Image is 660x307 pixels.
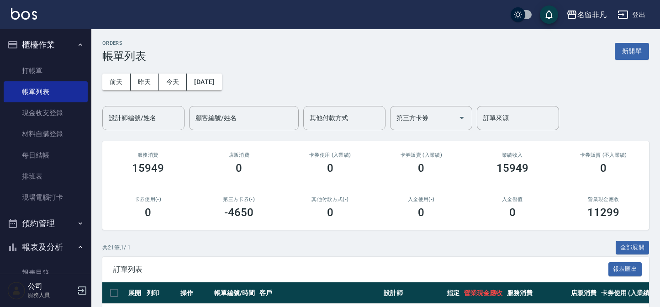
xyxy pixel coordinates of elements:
[4,235,88,259] button: 報表及分析
[131,74,159,90] button: 昨天
[178,282,212,304] th: 操作
[608,262,642,276] button: 報表匯出
[608,265,642,273] a: 報表匯出
[132,162,164,175] h3: 15949
[563,5,610,24] button: 名留非凡
[478,196,547,202] h2: 入金儲值
[615,43,649,60] button: 新開單
[212,282,257,304] th: 帳單編號/時間
[144,282,178,304] th: 列印
[126,282,144,304] th: 展開
[224,206,253,219] h3: -4650
[381,282,444,304] th: 設計師
[4,123,88,144] a: 材料自購登錄
[454,111,469,125] button: Open
[4,81,88,102] a: 帳單列表
[205,196,274,202] h2: 第三方卡券(-)
[327,206,333,219] h3: 0
[600,162,607,175] h3: 0
[614,6,649,23] button: 登出
[145,206,151,219] h3: 0
[28,291,74,299] p: 服務人員
[587,206,619,219] h3: 11299
[569,196,639,202] h2: 營業現金應收
[478,152,547,158] h2: 業績收入
[540,5,558,24] button: save
[113,196,183,202] h2: 卡券使用(-)
[28,282,74,291] h5: 公司
[462,282,505,304] th: 營業現金應收
[187,74,222,90] button: [DATE]
[616,241,649,255] button: 全部展開
[615,47,649,55] a: 新開單
[102,40,146,46] h2: ORDERS
[577,9,607,21] div: 名留非凡
[236,162,242,175] h3: 0
[4,60,88,81] a: 打帳單
[113,152,183,158] h3: 服務消費
[4,187,88,208] a: 現場電腦打卡
[444,282,462,304] th: 指定
[569,152,639,158] h2: 卡券販賣 (不入業績)
[113,265,608,274] span: 訂單列表
[159,74,187,90] button: 今天
[7,281,26,300] img: Person
[205,152,274,158] h2: 店販消費
[296,196,365,202] h2: 其他付款方式(-)
[505,282,569,304] th: 服務消費
[569,282,599,304] th: 店販消費
[4,102,88,123] a: 現金收支登錄
[418,206,424,219] h3: 0
[327,162,333,175] h3: 0
[387,196,456,202] h2: 入金使用(-)
[4,33,88,57] button: 櫃檯作業
[4,166,88,187] a: 排班表
[599,282,654,304] th: 卡券使用 (入業績)
[4,145,88,166] a: 每日結帳
[102,50,146,63] h3: 帳單列表
[4,262,88,283] a: 報表目錄
[11,8,37,20] img: Logo
[509,206,516,219] h3: 0
[496,162,528,175] h3: 15949
[4,212,88,235] button: 預約管理
[418,162,424,175] h3: 0
[296,152,365,158] h2: 卡券使用 (入業績)
[102,243,131,252] p: 共 21 筆, 1 / 1
[257,282,381,304] th: 客戶
[102,74,131,90] button: 前天
[387,152,456,158] h2: 卡券販賣 (入業績)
